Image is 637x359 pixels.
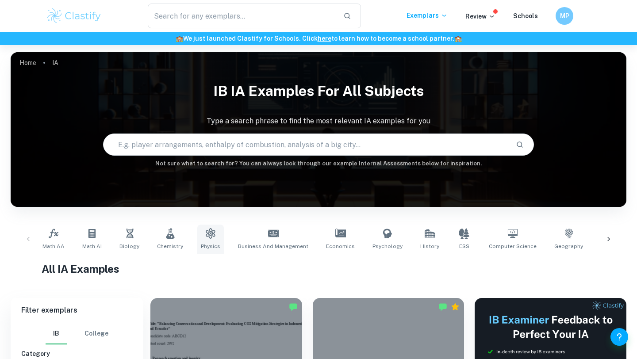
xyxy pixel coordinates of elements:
h1: IB IA examples for all subjects [11,77,626,105]
h6: We just launched Clastify for Schools. Click to learn how to become a school partner. [2,34,635,43]
button: Search [512,137,527,152]
p: IA [52,58,58,68]
a: Home [19,57,36,69]
input: Search for any exemplars... [148,4,336,28]
span: Biology [119,242,139,250]
h1: All IA Examples [42,261,596,277]
p: Review [465,11,495,21]
span: Physics [201,242,220,250]
button: College [84,323,108,344]
span: ESS [459,242,469,250]
p: Exemplars [407,11,448,20]
img: Marked [289,302,298,311]
span: Economics [326,242,355,250]
span: History [420,242,439,250]
img: Marked [438,302,447,311]
span: Computer Science [489,242,537,250]
span: 🏫 [454,35,462,42]
p: Type a search phrase to find the most relevant IA examples for you [11,116,626,126]
div: Filter type choice [46,323,108,344]
h6: Filter exemplars [11,298,143,323]
button: MP [556,7,573,25]
img: Clastify logo [46,7,102,25]
a: Schools [513,12,538,19]
div: Premium [451,302,460,311]
input: E.g. player arrangements, enthalpy of combustion, analysis of a big city... [104,132,509,157]
h6: Category [21,349,133,359]
h6: MP [560,11,570,21]
button: IB [46,323,67,344]
a: here [318,35,331,42]
span: Business and Management [238,242,308,250]
span: Chemistry [157,242,183,250]
button: Help and Feedback [610,328,628,346]
span: Geography [554,242,583,250]
span: Math AA [42,242,65,250]
span: Math AI [82,242,102,250]
span: 🏫 [176,35,183,42]
span: Psychology [372,242,403,250]
h6: Not sure what to search for? You can always look through our example Internal Assessments below f... [11,159,626,168]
